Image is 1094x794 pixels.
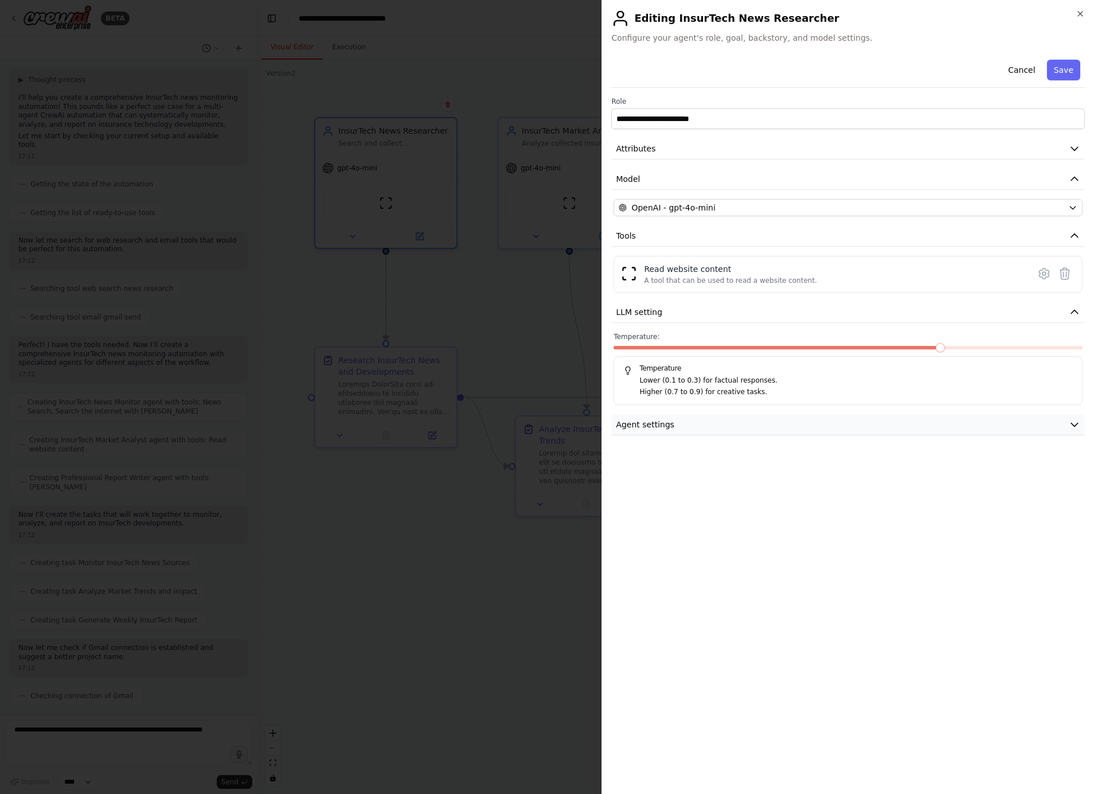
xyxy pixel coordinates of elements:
[1034,263,1054,284] button: Configure tool
[623,364,1073,373] h5: Temperature
[611,97,1085,106] label: Role
[639,375,1073,387] p: Lower (0.1 to 0.3) for factual responses.
[611,9,1085,28] h2: Editing InsurTech News Researcher
[611,138,1085,159] button: Attributes
[631,202,715,213] span: OpenAI - gpt-4o-mini
[614,332,659,341] span: Temperature:
[1054,263,1075,284] button: Delete tool
[611,32,1085,44] span: Configure your agent's role, goal, backstory, and model settings.
[614,199,1083,216] button: OpenAI - gpt-4o-mini
[621,266,637,282] img: ScrapeWebsiteTool
[616,143,655,154] span: Attributes
[611,414,1085,435] button: Agent settings
[616,419,674,430] span: Agent settings
[1001,60,1042,80] button: Cancel
[644,276,817,285] div: A tool that can be used to read a website content.
[611,302,1085,323] button: LLM setting
[616,230,636,242] span: Tools
[644,263,817,275] div: Read website content
[611,169,1085,190] button: Model
[639,387,1073,398] p: Higher (0.7 to 0.9) for creative tasks.
[616,306,662,318] span: LLM setting
[616,173,640,185] span: Model
[1047,60,1080,80] button: Save
[611,225,1085,247] button: Tools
